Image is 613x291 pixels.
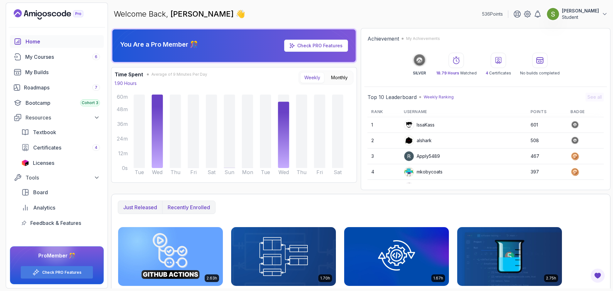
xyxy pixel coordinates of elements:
img: default monster avatar [404,183,414,192]
tspan: Thu [297,169,306,175]
button: Recently enrolled [162,201,215,214]
p: SILVER [413,71,426,76]
div: [PERSON_NAME].delaguia [404,182,472,193]
img: Database Design & Implementation card [231,227,336,286]
div: Resources [26,114,100,121]
td: 5 [367,180,400,195]
img: user profile image [404,136,414,145]
a: Check PRO Features [42,270,81,275]
p: Welcome Back, [114,9,245,19]
p: Student [562,14,599,20]
tspan: Wed [152,169,163,175]
img: jetbrains icon [21,160,29,166]
button: user profile image[PERSON_NAME]Student [547,8,608,20]
div: My Builds [25,68,100,76]
a: home [10,35,104,48]
td: 601 [527,117,567,133]
span: Feedback & Features [30,219,81,227]
div: alshark [404,135,432,146]
tspan: Thu [170,169,180,175]
p: Watched [436,71,477,76]
div: IssaKass [404,120,435,130]
td: 3 [367,149,400,164]
img: user profile image [404,120,414,130]
span: Textbook [33,128,56,136]
button: Monthly [327,72,352,83]
img: CI/CD with GitHub Actions card [118,227,223,286]
td: 358 [527,180,567,195]
td: 467 [527,149,567,164]
div: My Courses [25,53,100,61]
tspan: Tue [135,169,144,175]
a: analytics [18,201,104,214]
a: certificates [18,141,104,154]
p: Recently enrolled [168,203,210,211]
div: Roadmaps [24,84,100,91]
button: Weekly [300,72,324,83]
p: My Achievements [406,36,440,41]
a: courses [10,50,104,63]
tspan: Sat [334,169,342,175]
span: 6 [95,54,97,59]
div: mkobycoats [404,167,443,177]
p: 2.63h [207,276,217,281]
span: Cohort 3 [82,100,98,105]
span: 4 [486,71,488,75]
span: 18.79 Hours [436,71,459,75]
p: You Are a Pro Member 🎊 [120,40,198,49]
a: textbook [18,126,104,139]
img: user profile image [547,8,559,20]
tspan: Wed [278,169,289,175]
td: 2 [367,133,400,149]
a: board [18,186,104,199]
tspan: 36m [117,121,128,127]
span: 👋 [235,8,246,20]
tspan: Sun [224,169,234,175]
p: No builds completed [520,71,560,76]
span: [PERSON_NAME] [170,9,236,19]
button: Resources [10,112,104,123]
a: feedback [18,217,104,229]
a: licenses [18,157,104,169]
h2: Top 10 Leaderboard [367,93,417,101]
span: Average of 9 Minutes Per Day [151,72,207,77]
button: Tools [10,172,104,183]
button: Check PRO Features [20,266,93,279]
span: Analytics [33,204,55,211]
p: 536 Points [482,11,503,17]
span: Licenses [33,159,54,167]
th: Points [527,107,567,117]
span: 4 [95,145,97,150]
tspan: Mon [242,169,253,175]
img: default monster avatar [404,167,414,177]
a: roadmaps [10,81,104,94]
a: Check PRO Features [297,43,343,48]
td: 397 [527,164,567,180]
div: Apply5489 [404,151,440,161]
tspan: 0s [122,165,128,171]
a: bootcamp [10,96,104,109]
span: Board [33,188,48,196]
p: [PERSON_NAME] [562,8,599,14]
tspan: 12m [118,150,128,157]
img: Java Integration Testing card [344,227,449,286]
th: Badge [567,107,604,117]
h2: Achievement [367,35,399,42]
a: Check PRO Features [284,40,348,52]
div: Tools [26,174,100,181]
td: 508 [527,133,567,149]
tspan: Fri [316,169,323,175]
button: Just released [118,201,162,214]
p: Just released [123,203,157,211]
p: Certificates [486,71,511,76]
p: 1.90 Hours [115,80,137,87]
td: 1 [367,117,400,133]
p: Weekly Ranking [424,95,454,100]
div: Home [26,38,100,45]
th: Username [400,107,527,117]
td: 4 [367,164,400,180]
tspan: Tue [261,169,270,175]
button: Open Feedback Button [590,268,605,283]
button: See all [586,93,604,102]
p: 1.67h [433,276,443,281]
